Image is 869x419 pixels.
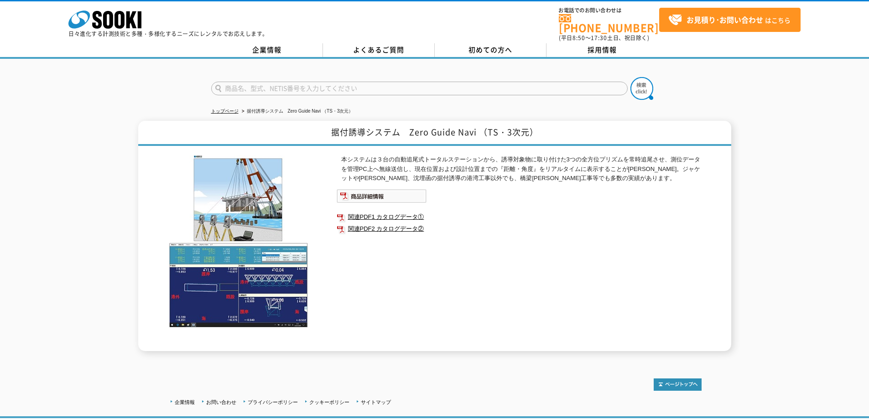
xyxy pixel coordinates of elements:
a: プライバシーポリシー [248,399,298,405]
span: 初めての方へ [468,45,512,55]
p: 日々進化する計測技術と多種・多様化するニーズにレンタルでお応えします。 [68,31,268,36]
a: トップページ [211,109,239,114]
a: 企業情報 [175,399,195,405]
a: サイトマップ [361,399,391,405]
a: 企業情報 [211,43,323,57]
li: 据付誘導システム Zero Guide Navi （TS・3次元） [240,107,354,116]
span: お電話でのお問い合わせは [559,8,659,13]
span: 8:50 [572,34,585,42]
span: (平日 ～ 土日、祝日除く) [559,34,649,42]
a: 初めての方へ [435,43,546,57]
p: 本システムは３台の自動追尾式トータルステーションから、誘導対象物に取り付けた3つの全方位プリズムを常時追尾させ、測位データを管理PC上へ無線送信し、現在位置および設計位置までの『距離・角度』をリ... [341,155,702,183]
a: 商品詳細情報システム [337,194,427,201]
input: 商品名、型式、NETIS番号を入力してください [211,82,628,95]
a: 関連PDF2 カタログデータ② [337,223,702,235]
a: 関連PDF1 カタログデータ① [337,211,702,223]
img: btn_search.png [630,77,653,100]
a: よくあるご質問 [323,43,435,57]
img: 商品詳細情報システム [337,189,427,203]
a: お問い合わせ [206,399,236,405]
a: お見積り･お問い合わせはこちら [659,8,801,32]
a: 採用情報 [546,43,658,57]
strong: お見積り･お問い合わせ [687,14,763,25]
span: 17:30 [591,34,607,42]
span: はこちら [668,13,791,27]
a: [PHONE_NUMBER] [559,14,659,33]
img: 据付誘導システム Zero Guide Navi （TS・3次元） [168,155,309,328]
a: クッキーポリシー [309,399,349,405]
img: トップページへ [654,378,702,391]
h1: 据付誘導システム Zero Guide Navi （TS・3次元） [138,121,731,146]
